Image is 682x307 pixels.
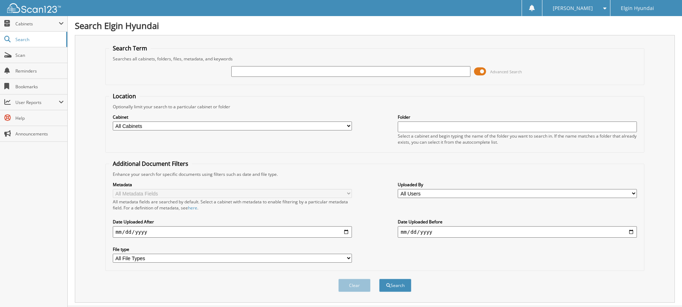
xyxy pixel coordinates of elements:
[15,68,64,74] span: Reminders
[15,52,64,58] span: Scan
[646,273,682,307] iframe: Chat Widget
[398,226,637,238] input: end
[113,219,352,225] label: Date Uploaded After
[113,182,352,188] label: Metadata
[109,44,151,52] legend: Search Term
[398,219,637,225] label: Date Uploaded Before
[109,92,140,100] legend: Location
[15,21,59,27] span: Cabinets
[15,84,64,90] span: Bookmarks
[109,171,640,177] div: Enhance your search for specific documents using filters such as date and file type.
[75,20,675,31] h1: Search Elgin Hyundai
[109,56,640,62] div: Searches all cabinets, folders, files, metadata, and keywords
[15,36,63,43] span: Search
[338,279,371,292] button: Clear
[379,279,411,292] button: Search
[7,3,61,13] img: scan123-logo-white.svg
[398,114,637,120] label: Folder
[109,104,640,110] div: Optionally limit your search to a particular cabinet or folder
[113,246,352,252] label: File type
[490,69,522,74] span: Advanced Search
[109,160,192,168] legend: Additional Document Filters
[188,205,197,211] a: here
[15,99,59,105] span: User Reports
[113,114,352,120] label: Cabinet
[113,199,352,211] div: All metadata fields are searched by default. Select a cabinet with metadata to enable filtering b...
[553,6,593,10] span: [PERSON_NAME]
[113,226,352,238] input: start
[398,182,637,188] label: Uploaded By
[15,131,64,137] span: Announcements
[398,133,637,145] div: Select a cabinet and begin typing the name of the folder you want to search in. If the name match...
[621,6,654,10] span: Elgin Hyundai
[15,115,64,121] span: Help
